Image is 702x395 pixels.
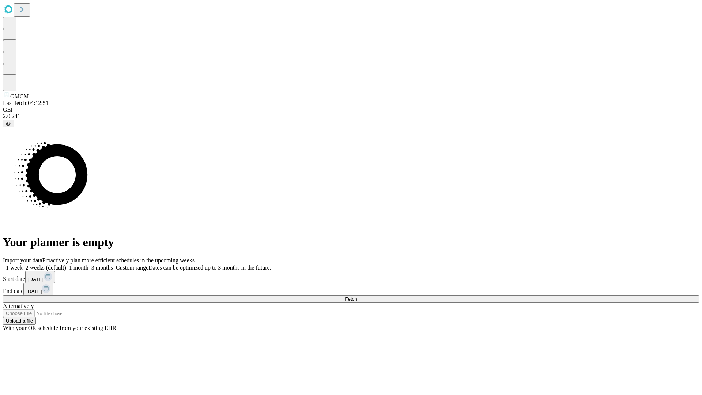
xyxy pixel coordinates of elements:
[3,325,116,331] span: With your OR schedule from your existing EHR
[3,283,699,295] div: End date
[3,317,36,325] button: Upload a file
[69,264,88,271] span: 1 month
[6,121,11,126] span: @
[3,113,699,120] div: 2.0.241
[10,93,29,99] span: GMCM
[116,264,148,271] span: Custom range
[3,271,699,283] div: Start date
[345,296,357,302] span: Fetch
[148,264,271,271] span: Dates can be optimized up to 3 months in the future.
[23,283,53,295] button: [DATE]
[3,236,699,249] h1: Your planner is empty
[26,289,42,294] span: [DATE]
[6,264,23,271] span: 1 week
[3,120,14,127] button: @
[42,257,196,263] span: Proactively plan more efficient schedules in the upcoming weeks.
[3,303,34,309] span: Alternatively
[28,276,44,282] span: [DATE]
[3,295,699,303] button: Fetch
[25,271,55,283] button: [DATE]
[26,264,66,271] span: 2 weeks (default)
[3,257,42,263] span: Import your data
[3,100,49,106] span: Last fetch: 04:12:51
[3,106,699,113] div: GEI
[91,264,113,271] span: 3 months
